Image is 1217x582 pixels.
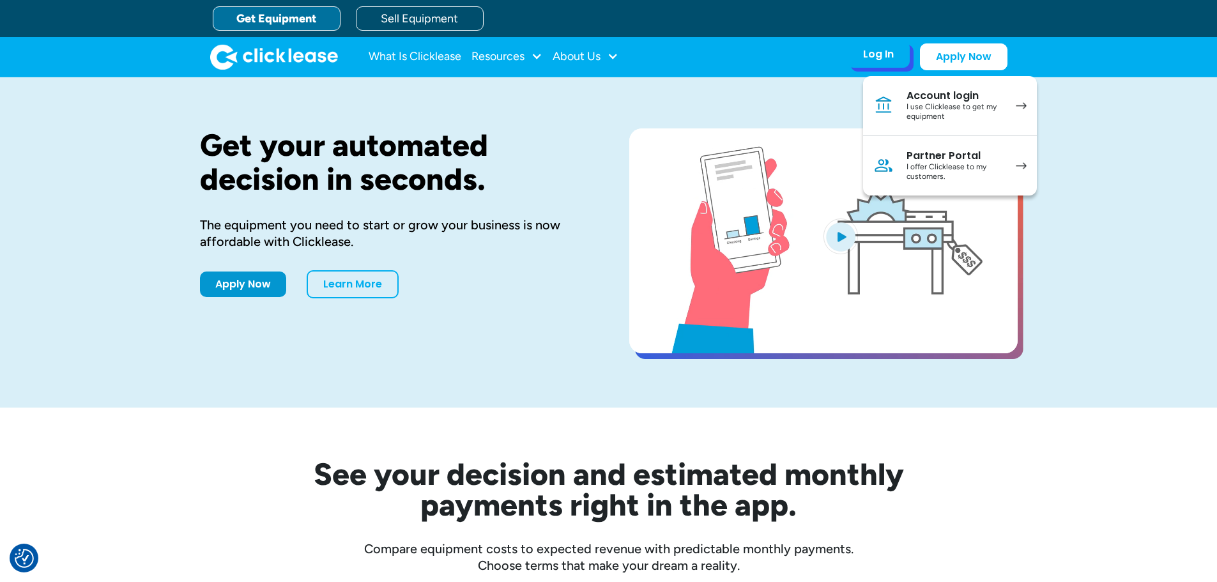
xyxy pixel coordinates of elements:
div: I use Clicklease to get my equipment [907,102,1003,122]
button: Consent Preferences [15,549,34,568]
a: Get Equipment [213,6,341,31]
img: Clicklease logo [210,44,338,70]
a: open lightbox [629,128,1018,353]
a: What Is Clicklease [369,44,461,70]
div: About Us [553,44,618,70]
h2: See your decision and estimated monthly payments right in the app. [251,459,967,520]
div: Resources [471,44,542,70]
img: Bank icon [873,95,894,116]
div: I offer Clicklease to my customers. [907,162,1003,182]
div: The equipment you need to start or grow your business is now affordable with Clicklease. [200,217,588,250]
div: Account login [907,89,1003,102]
a: Apply Now [920,43,1007,70]
a: Account loginI use Clicklease to get my equipment [863,76,1037,136]
a: Learn More [307,270,399,298]
a: Partner PortalI offer Clicklease to my customers. [863,136,1037,195]
a: Sell Equipment [356,6,484,31]
div: Compare equipment costs to expected revenue with predictable monthly payments. Choose terms that ... [200,540,1018,574]
nav: Log In [863,76,1037,195]
div: Log In [863,48,894,61]
img: Blue play button logo on a light blue circular background [823,218,858,254]
img: Person icon [873,155,894,176]
img: arrow [1016,162,1027,169]
img: Revisit consent button [15,549,34,568]
a: home [210,44,338,70]
div: Partner Portal [907,149,1003,162]
img: arrow [1016,102,1027,109]
h1: Get your automated decision in seconds. [200,128,588,196]
a: Apply Now [200,272,286,297]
